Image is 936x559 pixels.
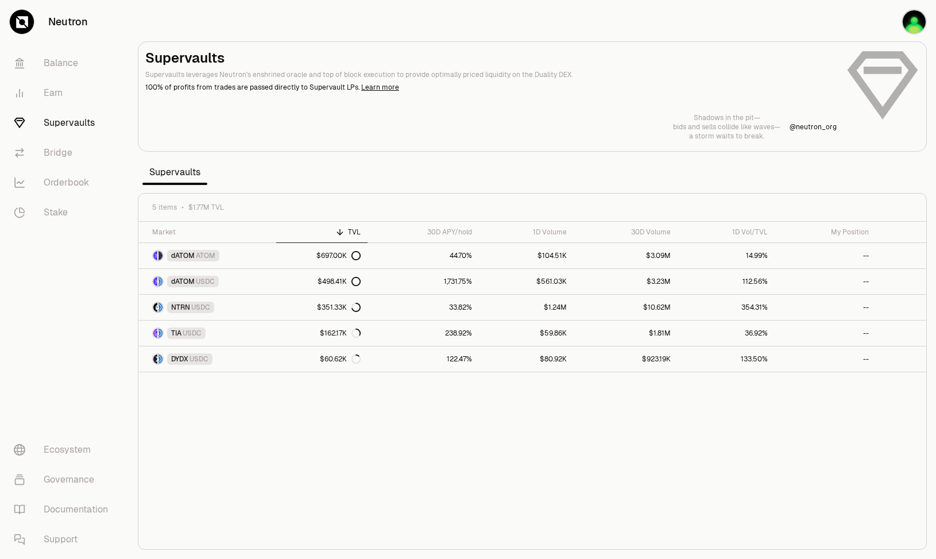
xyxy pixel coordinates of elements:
p: bids and sells collide like waves— [673,122,780,132]
p: Supervaults leverages Neutron's enshrined oracle and top of block execution to provide optimally ... [145,70,837,80]
a: $498.41K [276,269,368,294]
a: NTRN LogoUSDC LogoNTRNUSDC [138,295,276,320]
a: Supervaults [5,108,124,138]
a: Bridge [5,138,124,168]
a: 133.50% [678,346,775,372]
a: Governance [5,465,124,495]
span: USDC [191,303,210,312]
div: 1D Vol/TVL [684,228,768,237]
div: $498.41K [318,277,361,286]
span: TIA [171,329,181,338]
div: 30D APY/hold [374,228,473,237]
span: 5 items [152,203,177,212]
a: -- [775,295,876,320]
a: $60.62K [276,346,368,372]
a: -- [775,346,876,372]
a: 238.92% [368,321,479,346]
a: Balance [5,48,124,78]
a: @neutron_org [790,122,837,132]
img: USDC Logo [158,303,163,312]
span: USDC [196,277,215,286]
img: USDC Logo [158,354,163,364]
img: dATOM Logo [153,277,157,286]
p: @ neutron_org [790,122,837,132]
p: Shadows in the pit— [673,113,780,122]
span: ATOM [196,251,215,260]
a: $923.19K [574,346,678,372]
a: Shadows in the pit—bids and sells collide like waves—a storm waits to break. [673,113,780,141]
img: USDC Logo [158,329,163,338]
a: $3.09M [574,243,678,268]
a: $351.33K [276,295,368,320]
a: $1.24M [479,295,574,320]
a: 14.99% [678,243,775,268]
div: TVL [283,228,361,237]
span: NTRN [171,303,190,312]
a: -- [775,321,876,346]
a: Stake [5,198,124,228]
a: Earn [5,78,124,108]
div: My Position [782,228,869,237]
span: USDC [189,354,208,364]
div: $697.00K [316,251,361,260]
a: 33.82% [368,295,479,320]
a: -- [775,243,876,268]
a: 122.47% [368,346,479,372]
a: dATOM LogoUSDC LogodATOMUSDC [138,269,276,294]
a: dATOM LogoATOM LogodATOMATOM [138,243,276,268]
div: 30D Volume [581,228,671,237]
img: DYDX Logo [153,354,157,364]
a: $59.86K [479,321,574,346]
a: Documentation [5,495,124,525]
div: $162.17K [320,329,361,338]
a: $3.23M [574,269,678,294]
img: TIA Logo [153,329,157,338]
h2: Supervaults [145,49,837,67]
div: Market [152,228,269,237]
a: 1,731.75% [368,269,479,294]
span: Supervaults [142,161,207,184]
a: Orderbook [5,168,124,198]
a: DYDX LogoUSDC LogoDYDXUSDC [138,346,276,372]
a: $104.51K [479,243,574,268]
img: ATOM Logo [158,251,163,260]
div: $60.62K [320,354,361,364]
a: 36.92% [678,321,775,346]
img: jushiung61 [903,10,926,33]
a: $561.03K [479,269,574,294]
a: Support [5,525,124,554]
div: $351.33K [317,303,361,312]
p: 100% of profits from trades are passed directly to Supervault LPs. [145,82,837,92]
a: -- [775,269,876,294]
a: 354.31% [678,295,775,320]
span: DYDX [171,354,188,364]
img: USDC Logo [158,277,163,286]
a: 112.56% [678,269,775,294]
img: dATOM Logo [153,251,157,260]
a: 44.70% [368,243,479,268]
a: $1.81M [574,321,678,346]
span: USDC [183,329,202,338]
a: Learn more [361,83,399,92]
span: dATOM [171,251,195,260]
img: NTRN Logo [153,303,157,312]
span: $1.77M TVL [188,203,224,212]
a: $10.62M [574,295,678,320]
span: dATOM [171,277,195,286]
p: a storm waits to break. [673,132,780,141]
a: $697.00K [276,243,368,268]
a: $162.17K [276,321,368,346]
a: Ecosystem [5,435,124,465]
a: TIA LogoUSDC LogoTIAUSDC [138,321,276,346]
div: 1D Volume [486,228,567,237]
a: $80.92K [479,346,574,372]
